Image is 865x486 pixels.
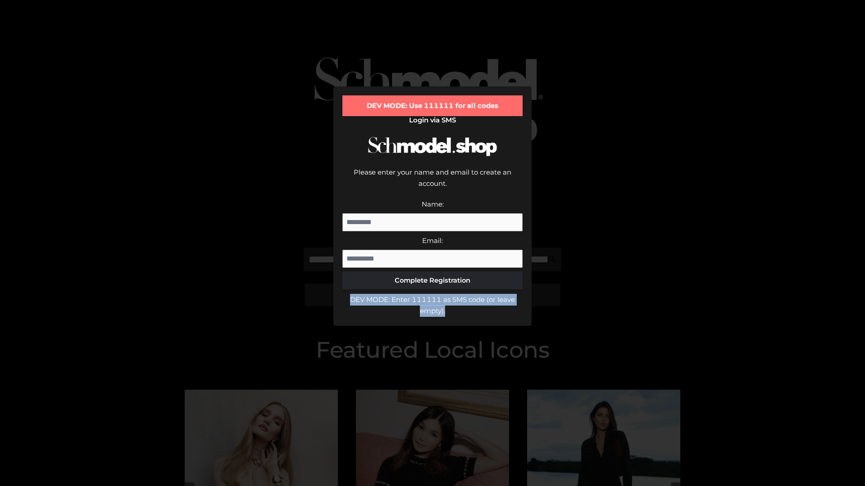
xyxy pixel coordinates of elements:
div: DEV MODE: Use 111111 for all codes [342,95,523,116]
label: Email: [422,236,443,245]
h2: Login via SMS [342,116,523,124]
label: Name: [422,200,444,208]
img: Schmodel Logo [365,129,500,164]
button: Complete Registration [342,271,523,289]
div: Please enter your name and email to create an account. [342,166,523,198]
div: DEV MODE: Enter 111111 as SMS code (or leave empty). [342,294,523,317]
